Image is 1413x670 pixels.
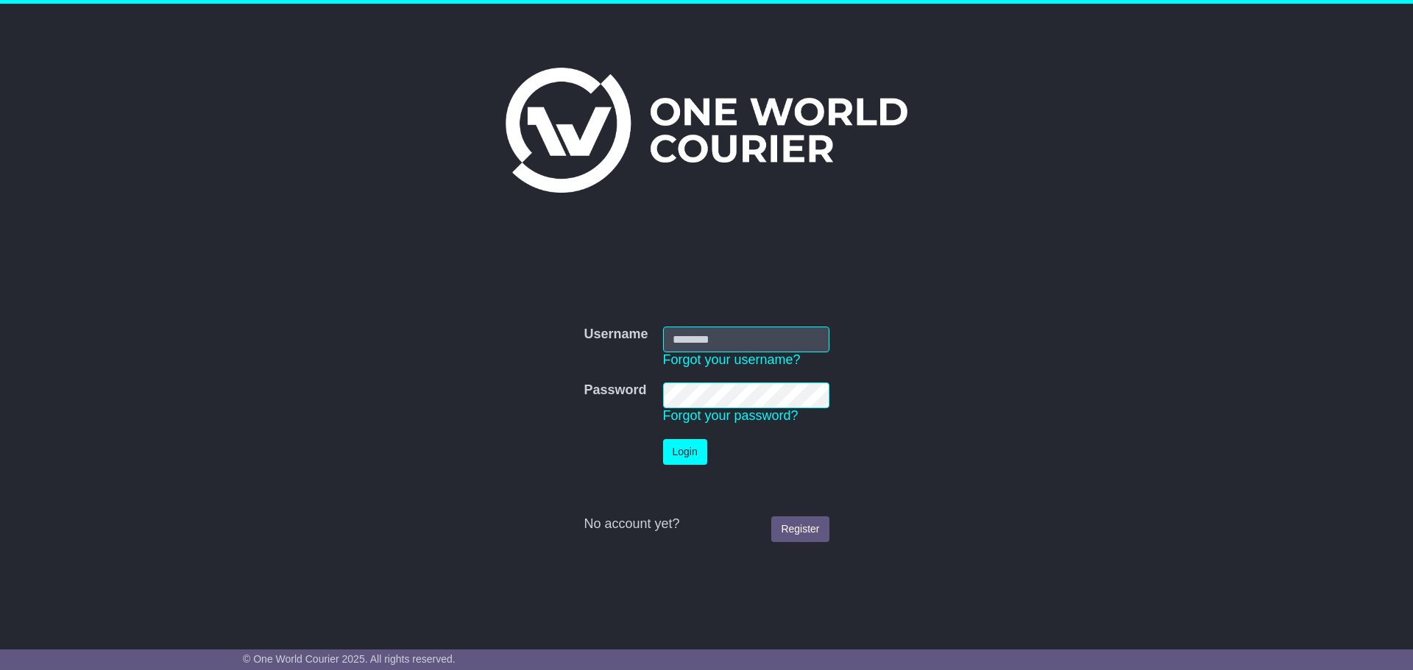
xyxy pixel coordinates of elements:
label: Username [584,327,648,343]
button: Login [663,439,707,465]
img: One World [506,68,907,193]
span: © One World Courier 2025. All rights reserved. [243,653,456,665]
label: Password [584,382,646,399]
div: No account yet? [584,516,829,532]
a: Register [771,516,829,542]
a: Forgot your username? [663,352,801,367]
a: Forgot your password? [663,408,798,423]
